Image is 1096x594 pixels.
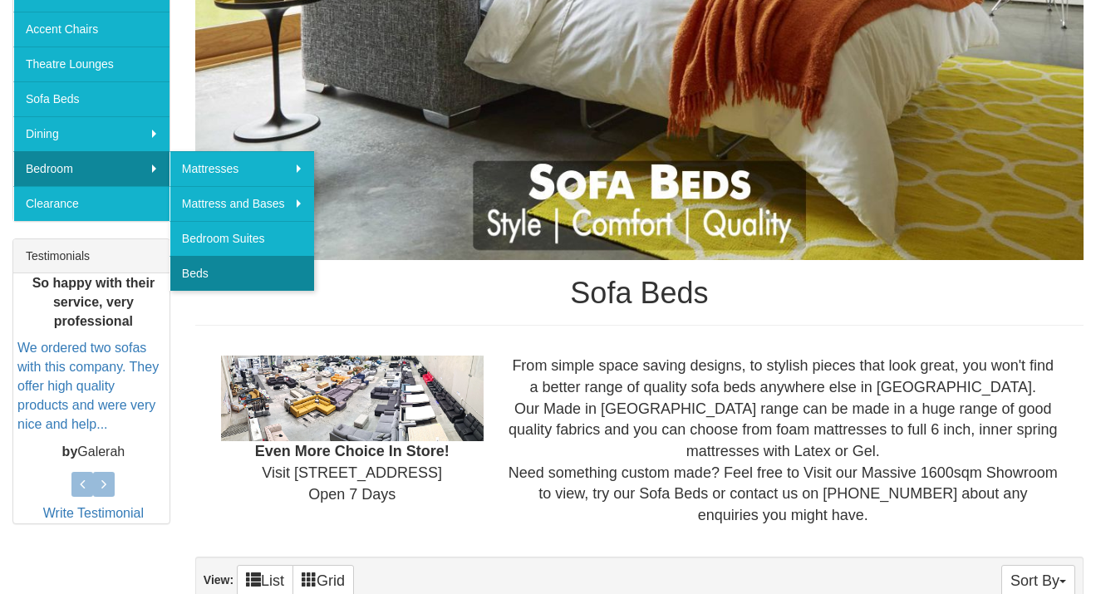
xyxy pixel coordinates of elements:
a: We ordered two sofas with this company. They offer high quality products and were very nice and h... [17,341,159,431]
strong: View: [204,573,233,587]
a: Mattress and Bases [170,186,314,221]
a: Bedroom [13,151,170,186]
div: From simple space saving designs, to stylish pieces that look great, you won't find a better rang... [496,356,1070,527]
b: Even More Choice In Store! [255,443,450,459]
h1: Sofa Beds [195,277,1084,310]
a: Write Testimonial [43,506,144,520]
a: Mattresses [170,151,314,186]
a: Bedroom Suites [170,221,314,256]
img: Showroom [221,356,484,441]
p: Galerah [17,443,170,462]
div: Visit [STREET_ADDRESS] Open 7 Days [209,356,496,505]
div: Testimonials [13,239,170,273]
a: Clearance [13,186,170,221]
a: Dining [13,116,170,151]
a: Sofa Beds [13,81,170,116]
a: Accent Chairs [13,12,170,47]
a: Beds [170,256,314,291]
b: So happy with their service, very professional [32,276,155,328]
a: Theatre Lounges [13,47,170,81]
b: by [62,444,78,459]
